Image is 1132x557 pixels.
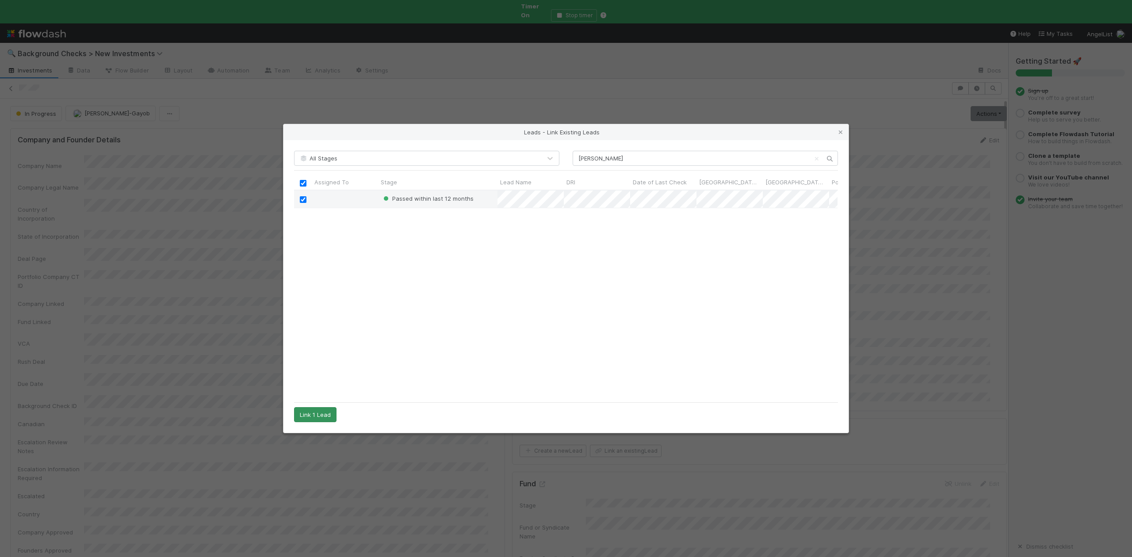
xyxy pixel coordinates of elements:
[566,178,575,187] span: DRI
[300,196,306,203] input: Toggle Row Selected
[832,178,876,187] span: Potential Issues
[381,178,397,187] span: Stage
[633,178,687,187] span: Date of Last Check
[314,178,349,187] span: Assigned To
[382,195,474,202] span: Passed within last 12 months
[500,178,532,187] span: Lead Name
[283,124,849,140] div: Leads - Link Existing Leads
[765,178,827,187] span: [GEOGRAPHIC_DATA] Check Date
[294,407,337,422] button: Link 1 Lead
[300,180,306,187] input: Toggle All Rows Selected
[382,194,474,203] div: Passed within last 12 months
[812,152,821,166] button: Clear search
[573,151,838,166] input: Search
[299,155,337,162] span: All Stages
[699,178,761,187] span: [GEOGRAPHIC_DATA] Check?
